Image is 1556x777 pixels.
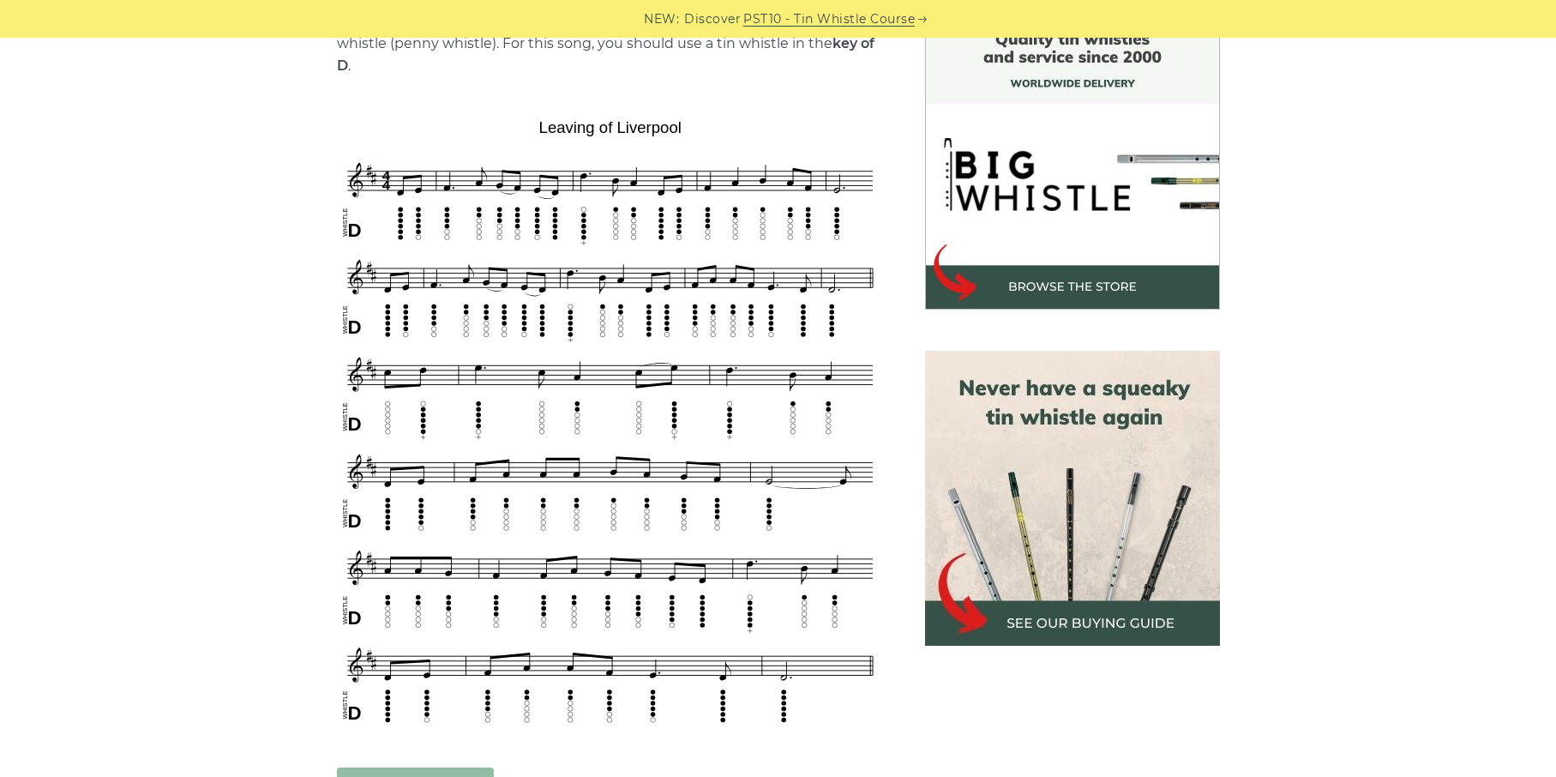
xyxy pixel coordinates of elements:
[925,351,1220,646] img: tin whistle buying guide
[925,15,1220,310] img: BigWhistle Tin Whistle Store
[337,112,884,732] img: Leaving of Liverpool Tin Whistle Tab & Sheet Music
[337,10,884,77] p: Sheet music notes and tab to play on a tin whistle (penny whistle). For this song, you should use...
[644,9,679,29] span: NEW:
[684,9,741,29] span: Discover
[743,9,915,29] a: PST10 - Tin Whistle Course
